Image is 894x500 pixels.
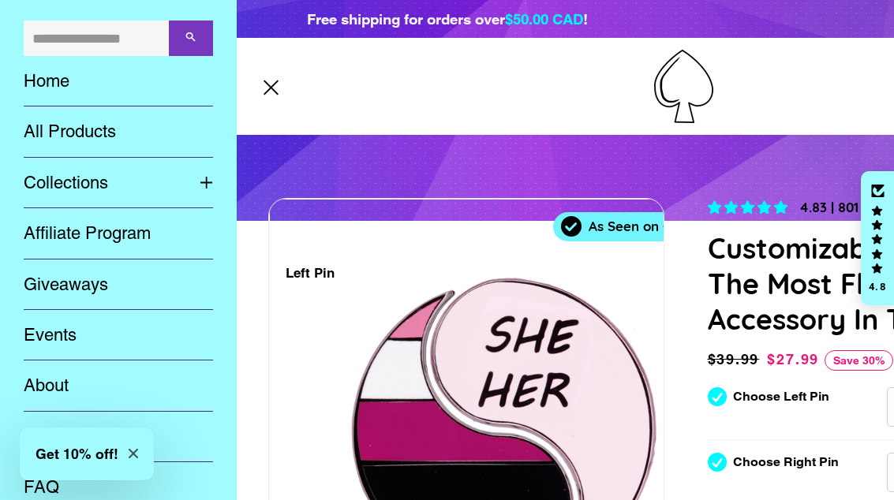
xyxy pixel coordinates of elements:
[708,351,760,368] span: $39.99
[505,10,583,28] span: $50.00 CAD
[868,282,887,292] div: 4.8
[307,8,588,30] div: Free shipping for orders over !
[654,50,713,123] img: Pin-Ace
[12,310,225,360] a: Events
[708,200,791,215] span: 4.83 stars
[12,56,225,106] a: Home
[12,106,225,157] a: All Products
[733,390,829,404] label: Choose Left Pin
[733,455,839,469] label: Choose Right Pin
[861,171,894,305] div: Click to open Judge.me floating reviews tab
[12,158,188,208] a: Collections
[12,360,225,411] a: About
[12,208,225,259] a: Affiliate Program
[12,412,225,462] a: Contact Us
[24,21,169,56] input: Search our store
[825,350,893,371] span: Save 30%
[12,259,225,310] a: Giveaways
[767,351,819,368] span: $27.99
